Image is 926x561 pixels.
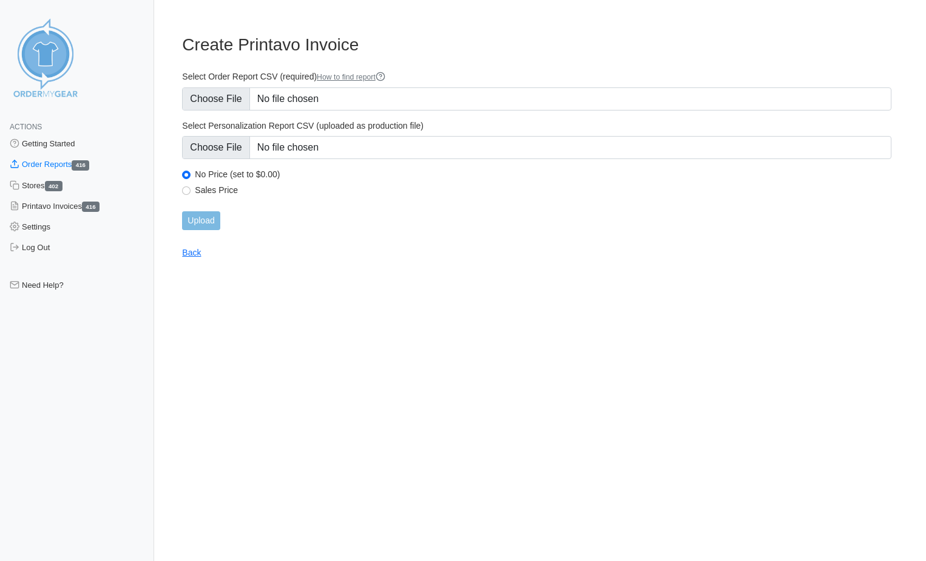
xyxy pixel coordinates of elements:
[182,71,891,83] label: Select Order Report CSV (required)
[45,181,63,191] span: 402
[195,169,891,180] label: No Price (set to $0.00)
[182,120,891,131] label: Select Personalization Report CSV (uploaded as production file)
[10,123,42,131] span: Actions
[195,185,891,195] label: Sales Price
[72,160,89,171] span: 416
[182,248,201,257] a: Back
[317,73,385,81] a: How to find report
[82,202,100,212] span: 416
[182,211,220,230] input: Upload
[182,35,891,55] h3: Create Printavo Invoice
